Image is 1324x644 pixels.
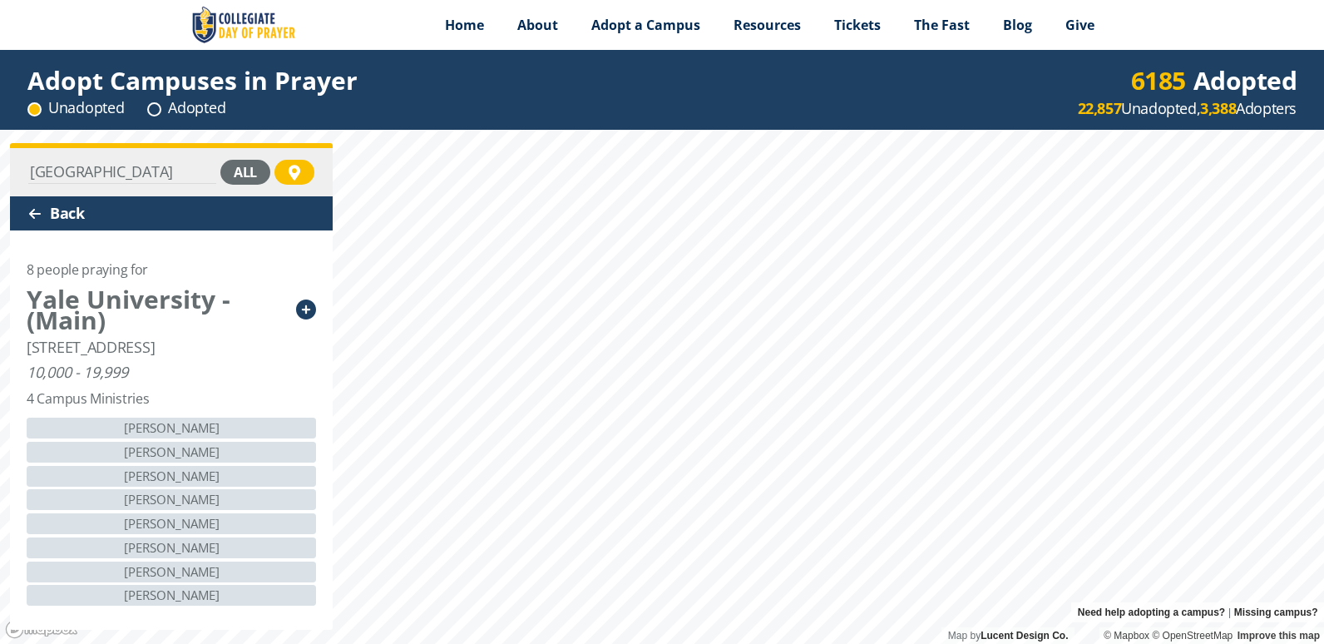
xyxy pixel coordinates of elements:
span: Home [445,16,484,34]
span: Blog [1003,16,1032,34]
div: Adopted [1131,70,1297,91]
div: [PERSON_NAME] [27,418,316,438]
div: [PERSON_NAME] [27,585,316,606]
div: [PERSON_NAME] [27,513,316,534]
a: Home [428,4,501,46]
div: Unadopted [27,97,124,118]
a: Blog [986,4,1049,46]
a: Mapbox logo [5,620,78,639]
div: [PERSON_NAME] [27,466,316,487]
div: [PERSON_NAME] [27,489,316,510]
a: Give [1049,4,1111,46]
div: 10,000 - 19,999 [27,364,128,380]
div: Adopt Campuses in Prayer [27,70,358,91]
strong: 3,388 [1200,98,1236,118]
a: The Fast [897,4,986,46]
div: 6185 [1131,70,1186,91]
input: Find Your Campus [28,161,216,184]
div: [PERSON_NAME] [27,442,316,463]
a: Need help adopting a campus? [1078,602,1225,622]
a: Lucent Design Co. [981,630,1068,642]
a: About [501,4,575,46]
a: Tickets [818,4,897,46]
a: OpenStreetMap [1152,630,1233,642]
span: Give [1065,16,1094,34]
div: [PERSON_NAME] [27,537,316,558]
strong: 22,857 [1078,98,1122,118]
span: About [517,16,558,34]
a: Adopt a Campus [575,4,717,46]
div: 8 people praying for [27,260,148,280]
a: Resources [717,4,818,46]
div: Unadopted, Adopters [1078,98,1297,119]
div: Map by [941,627,1075,644]
div: all [220,160,270,185]
a: Improve this map [1238,630,1320,642]
span: Tickets [834,16,881,34]
a: Mapbox [1104,630,1149,642]
div: | [1071,602,1324,622]
div: [PERSON_NAME] [27,562,316,582]
div: Adopted [147,97,225,118]
span: Resources [734,16,801,34]
span: Adopt a Campus [591,16,700,34]
span: The Fast [914,16,970,34]
div: Yale University - (Main) [27,289,288,330]
div: Back [10,196,333,230]
a: Missing campus? [1234,602,1318,622]
div: 4 Campus Ministries [27,389,149,409]
div: [STREET_ADDRESS] [27,339,155,355]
